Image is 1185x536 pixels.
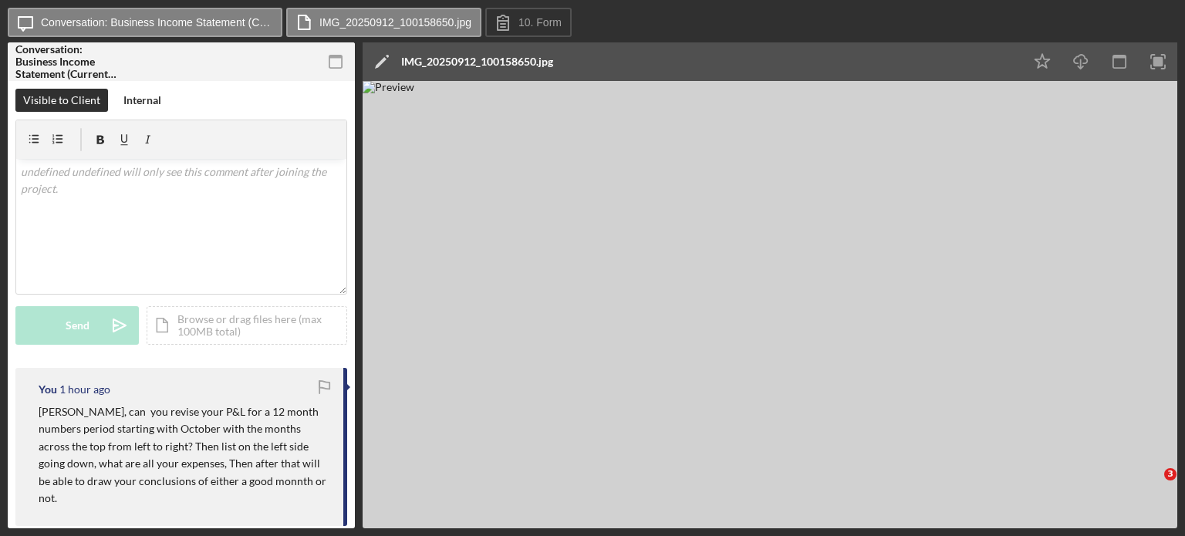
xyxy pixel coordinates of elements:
[66,306,89,345] div: Send
[41,16,272,29] label: Conversation: Business Income Statement (Current Year-to-Date) ([PERSON_NAME])
[15,306,139,345] button: Send
[116,89,169,112] button: Internal
[39,403,328,507] p: [PERSON_NAME], can you revise your P&L for a 12 month numbers period starting with October with t...
[518,16,562,29] label: 10. Form
[15,43,123,80] div: Conversation: Business Income Statement (Current Year-to-Date) ([PERSON_NAME])
[123,89,161,112] div: Internal
[401,56,553,68] div: IMG_20250912_100158650.jpg
[286,8,481,37] button: IMG_20250912_100158650.jpg
[485,8,572,37] button: 10. Form
[23,89,100,112] div: Visible to Client
[8,8,282,37] button: Conversation: Business Income Statement (Current Year-to-Date) ([PERSON_NAME])
[59,383,110,396] time: 2025-09-13 23:45
[1164,468,1177,480] span: 3
[15,89,108,112] button: Visible to Client
[319,16,471,29] label: IMG_20250912_100158650.jpg
[39,383,57,396] div: You
[363,81,1177,528] img: Preview
[1133,468,1170,505] iframe: Intercom live chat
